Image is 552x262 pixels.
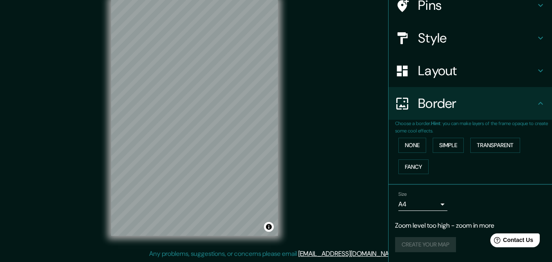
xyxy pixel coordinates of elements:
h4: Border [418,95,536,112]
p: Any problems, suggestions, or concerns please email . [149,249,400,259]
div: A4 [398,198,447,211]
b: Hint [431,120,440,127]
p: Choose a border. : you can make layers of the frame opaque to create some cool effects. [395,120,552,134]
button: Transparent [470,138,520,153]
div: Style [389,22,552,54]
button: Fancy [398,159,429,175]
button: Toggle attribution [264,222,274,232]
div: Border [389,87,552,120]
h4: Style [418,30,536,46]
button: None [398,138,426,153]
p: Zoom level too high - zoom in more [395,221,545,231]
iframe: Help widget launcher [479,230,543,253]
label: Size [398,191,407,198]
h4: Layout [418,63,536,79]
button: Simple [433,138,464,153]
div: Layout [389,54,552,87]
a: [EMAIL_ADDRESS][DOMAIN_NAME] [298,249,399,258]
